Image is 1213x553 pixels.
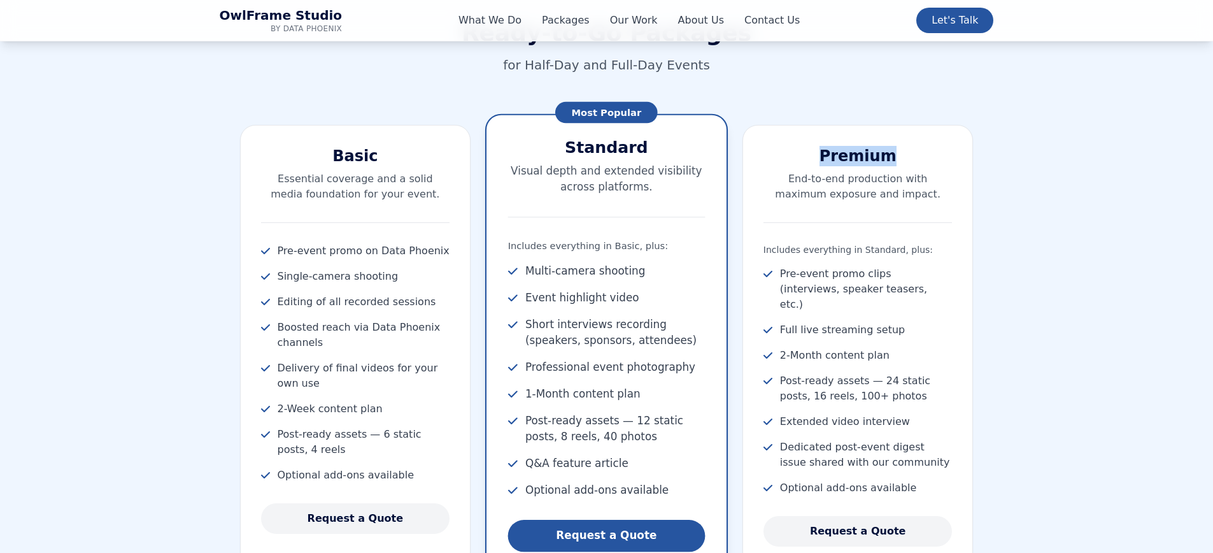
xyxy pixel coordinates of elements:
[763,516,953,547] a: Request a Quote
[525,263,645,279] span: Multi-camera shooting
[916,8,993,33] a: Let's Talk
[555,102,657,124] span: Most Popular
[261,171,450,202] p: Essential coverage and a solid media foundation for your event.
[763,146,953,166] h3: Premium
[278,427,450,457] span: Post-ready assets — 6 static posts, 4 reels
[525,482,669,498] span: Optional add-ons available
[542,13,590,28] a: Packages
[525,290,639,306] span: Event highlight video
[763,171,953,202] p: End-to-end production with maximum exposure and impact.
[610,13,658,28] a: Our Work
[678,13,724,28] a: About Us
[458,13,521,28] a: What We Do
[525,386,641,402] span: 1-Month content plan
[261,503,450,534] a: Request a Quote
[220,24,343,34] span: by Data Phoenix
[261,146,450,166] h3: Basic
[278,401,383,417] span: 2-Week content plan
[525,317,705,348] span: Short interviews recording (speakers, sponsors, attendees)
[508,520,705,552] a: Request a Quote
[278,320,450,350] span: Boosted reach via Data Phoenix channels
[508,239,705,252] p: Includes everything in Basic, plus:
[278,269,399,284] span: Single-camera shooting
[525,456,628,471] span: Q&A feature article
[278,468,415,483] span: Optional add-ons available
[220,8,343,24] span: OwlFrame Studio
[780,373,953,404] span: Post-ready assets — 24 static posts, 16 reels, 100+ photos
[525,413,705,445] span: Post-ready assets — 12 static posts, 8 reels, 40 photos
[220,8,343,34] a: OwlFrame Studio Home
[278,361,450,391] span: Delivery of final videos for your own use
[525,359,695,375] span: Professional event photography
[780,440,953,470] span: Dedicated post-event digest issue shared with our community
[278,243,450,259] span: Pre-event promo on Data Phoenix
[780,348,890,363] span: 2-Month content plan
[744,13,800,28] a: Contact Us
[780,322,905,338] span: Full live streaming setup
[508,136,705,158] h3: Standard
[508,163,705,195] p: Visual depth and extended visibility across platforms.
[278,294,436,310] span: Editing of all recorded sessions
[763,243,953,256] p: Includes everything in Standard, plus:
[780,266,953,312] span: Pre-event promo clips (interviews, speaker teasers, etc.)
[780,480,917,496] span: Optional add-ons available
[220,56,994,74] p: for Half-Day and Full-Day Events
[780,414,910,429] span: Extended video interview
